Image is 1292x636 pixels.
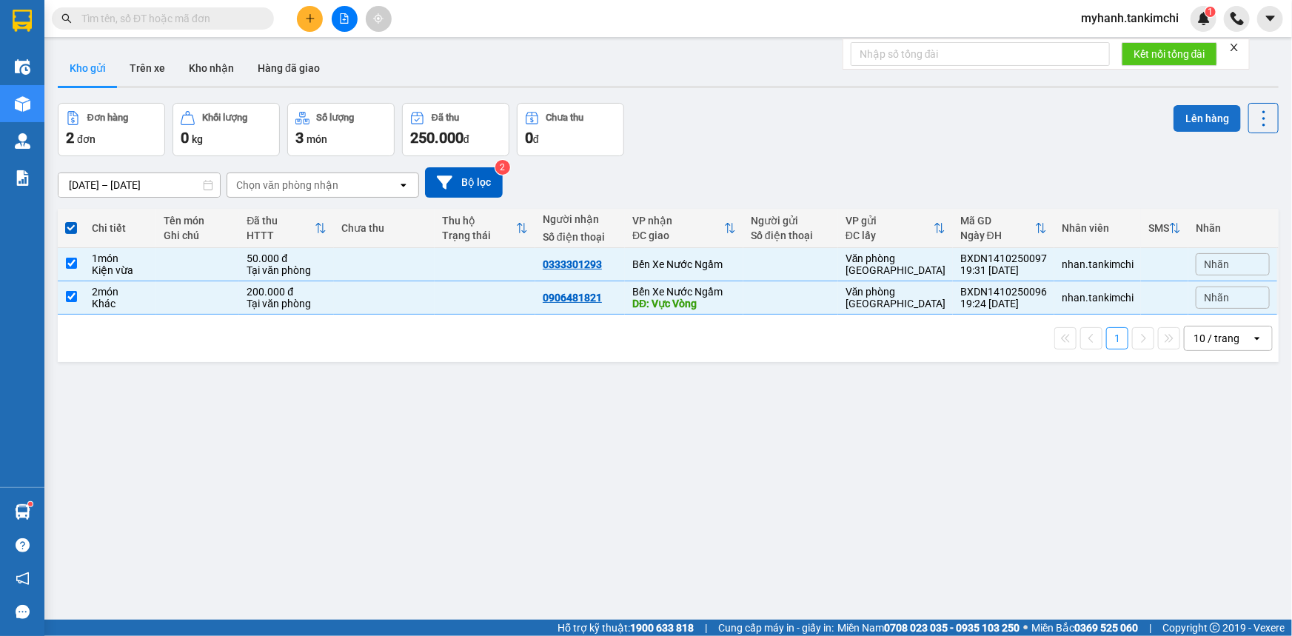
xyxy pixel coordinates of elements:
[246,50,332,86] button: Hàng đã giao
[13,10,32,32] img: logo-vxr
[838,209,953,248] th: Toggle SortBy
[463,133,469,145] span: đ
[1141,209,1188,248] th: Toggle SortBy
[341,222,427,234] div: Chưa thu
[1204,292,1229,304] span: Nhãn
[546,113,584,123] div: Chưa thu
[81,10,256,27] input: Tìm tên, số ĐT hoặc mã đơn
[1062,258,1134,270] div: nhan.tankimchi
[15,59,30,75] img: warehouse-icon
[236,178,338,193] div: Chọn văn phòng nhận
[630,622,694,634] strong: 1900 633 818
[177,50,246,86] button: Kho nhận
[1257,6,1283,32] button: caret-down
[960,252,1047,264] div: BXDN1410250097
[1264,12,1277,25] span: caret-down
[339,13,349,24] span: file-add
[317,113,355,123] div: Số lượng
[751,215,831,227] div: Người gửi
[287,103,395,156] button: Số lượng3món
[92,264,149,276] div: Kiện vừa
[1023,625,1028,631] span: ⚪️
[1148,222,1169,234] div: SMS
[247,215,315,227] div: Đã thu
[1194,331,1239,346] div: 10 / trang
[632,258,736,270] div: Bến Xe Nước Ngầm
[92,286,149,298] div: 2 món
[118,50,177,86] button: Trên xe
[1251,332,1263,344] svg: open
[58,173,220,197] input: Select a date range.
[247,298,327,309] div: Tại văn phòng
[632,286,736,298] div: Bến Xe Nước Ngầm
[705,620,707,636] span: |
[16,572,30,586] span: notification
[1069,9,1191,27] span: myhanh.tankimchi
[718,620,834,636] span: Cung cấp máy in - giấy in:
[837,620,1020,636] span: Miền Nam
[247,264,327,276] div: Tại văn phòng
[1197,12,1211,25] img: icon-new-feature
[1134,46,1205,62] span: Kết nối tổng đài
[632,230,724,241] div: ĐC giao
[846,286,945,309] div: Văn phòng [GEOGRAPHIC_DATA]
[432,113,459,123] div: Đã thu
[960,298,1047,309] div: 19:24 [DATE]
[247,252,327,264] div: 50.000 đ
[533,133,539,145] span: đ
[543,292,602,304] div: 0906481821
[1205,7,1216,17] sup: 1
[1204,258,1229,270] span: Nhãn
[295,129,304,147] span: 3
[632,298,736,309] div: DĐ: Vực Vòng
[517,103,624,156] button: Chưa thu0đ
[373,13,384,24] span: aim
[846,230,934,241] div: ĐC lấy
[543,213,617,225] div: Người nhận
[846,215,934,227] div: VP gửi
[435,209,535,248] th: Toggle SortBy
[625,209,743,248] th: Toggle SortBy
[1062,292,1134,304] div: nhan.tankimchi
[1074,622,1138,634] strong: 0369 525 060
[495,160,510,175] sup: 2
[425,167,503,198] button: Bộ lọc
[66,129,74,147] span: 2
[851,42,1110,66] input: Nhập số tổng đài
[1149,620,1151,636] span: |
[1229,42,1239,53] span: close
[846,252,945,276] div: Văn phòng [GEOGRAPHIC_DATA]
[15,170,30,186] img: solution-icon
[543,231,617,243] div: Số điện thoại
[15,504,30,520] img: warehouse-icon
[632,215,724,227] div: VP nhận
[442,230,516,241] div: Trạng thái
[58,103,165,156] button: Đơn hàng2đơn
[173,103,280,156] button: Khối lượng0kg
[15,96,30,112] img: warehouse-icon
[192,133,203,145] span: kg
[1106,327,1128,349] button: 1
[960,215,1035,227] div: Mã GD
[960,230,1035,241] div: Ngày ĐH
[366,6,392,32] button: aim
[960,286,1047,298] div: BXDN1410250096
[77,133,96,145] span: đơn
[181,129,189,147] span: 0
[87,113,128,123] div: Đơn hàng
[92,298,149,309] div: Khác
[1231,12,1244,25] img: phone-icon
[751,230,831,241] div: Số điện thoại
[61,13,72,24] span: search
[1122,42,1217,66] button: Kết nối tổng đài
[92,252,149,264] div: 1 món
[239,209,334,248] th: Toggle SortBy
[58,50,118,86] button: Kho gửi
[297,6,323,32] button: plus
[307,133,327,145] span: món
[402,103,509,156] button: Đã thu250.000đ
[543,258,602,270] div: 0333301293
[410,129,463,147] span: 250.000
[164,215,232,227] div: Tên món
[92,222,149,234] div: Chi tiết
